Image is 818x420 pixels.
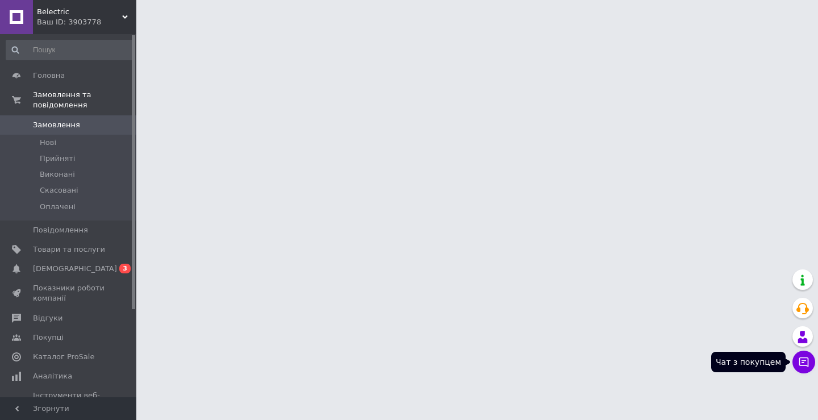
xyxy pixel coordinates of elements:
div: Ваш ID: 3903778 [37,17,136,27]
span: Нові [40,138,56,148]
span: Скасовані [40,185,78,196]
span: Виконані [40,169,75,180]
span: 3 [119,264,131,273]
span: Головна [33,70,65,81]
span: Повідомлення [33,225,88,235]
span: Інструменти веб-майстра та SEO [33,390,105,411]
span: Покупці [33,332,64,343]
span: Показники роботи компанії [33,283,105,303]
span: Відгуки [33,313,62,323]
span: Каталог ProSale [33,352,94,362]
span: Замовлення та повідомлення [33,90,136,110]
span: Оплачені [40,202,76,212]
span: Аналітика [33,371,72,381]
button: Чат з покупцем [792,351,815,373]
span: [DEMOGRAPHIC_DATA] [33,264,117,274]
span: Замовлення [33,120,80,130]
div: Чат з покупцем [711,352,786,372]
span: Товари та послуги [33,244,105,255]
span: Прийняті [40,153,75,164]
span: Belectric [37,7,122,17]
input: Пошук [6,40,134,60]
